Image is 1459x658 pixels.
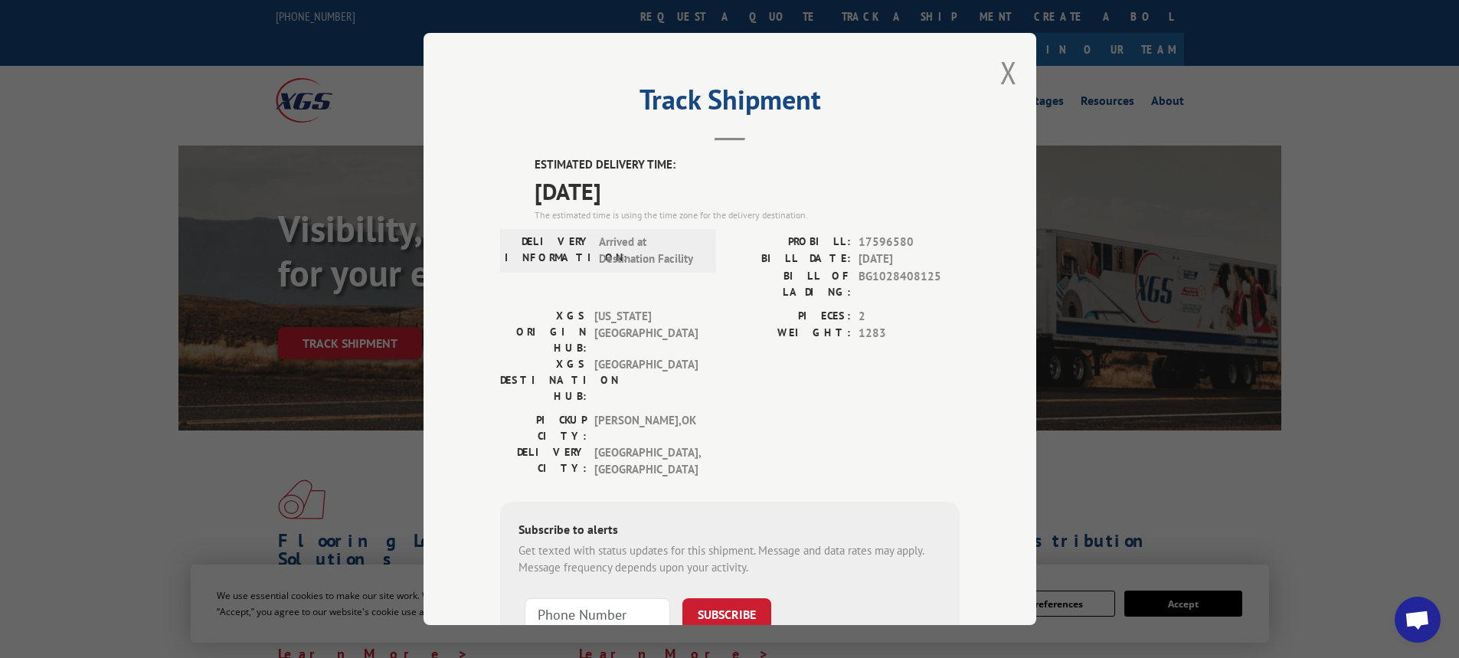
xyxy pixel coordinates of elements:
[859,325,960,342] span: 1283
[599,234,702,268] span: Arrived at Destination Facility
[859,250,960,268] span: [DATE]
[730,268,851,300] label: BILL OF LADING:
[500,89,960,118] h2: Track Shipment
[535,156,960,174] label: ESTIMATED DELIVERY TIME:
[682,598,771,630] button: SUBSCRIBE
[535,174,960,208] span: [DATE]
[859,308,960,326] span: 2
[505,234,591,268] label: DELIVERY INFORMATION:
[730,308,851,326] label: PIECES:
[1000,52,1017,93] button: Close modal
[594,412,698,444] span: [PERSON_NAME] , OK
[500,444,587,479] label: DELIVERY CITY:
[500,308,587,356] label: XGS ORIGIN HUB:
[859,234,960,251] span: 17596580
[730,325,851,342] label: WEIGHT:
[594,356,698,404] span: [GEOGRAPHIC_DATA]
[730,250,851,268] label: BILL DATE:
[594,444,698,479] span: [GEOGRAPHIC_DATA] , [GEOGRAPHIC_DATA]
[500,356,587,404] label: XGS DESTINATION HUB:
[535,208,960,222] div: The estimated time is using the time zone for the delivery destination.
[730,234,851,251] label: PROBILL:
[594,308,698,356] span: [US_STATE][GEOGRAPHIC_DATA]
[519,520,941,542] div: Subscribe to alerts
[500,412,587,444] label: PICKUP CITY:
[859,268,960,300] span: BG1028408125
[1395,597,1441,643] div: Open chat
[519,542,941,577] div: Get texted with status updates for this shipment. Message and data rates may apply. Message frequ...
[525,598,670,630] input: Phone Number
